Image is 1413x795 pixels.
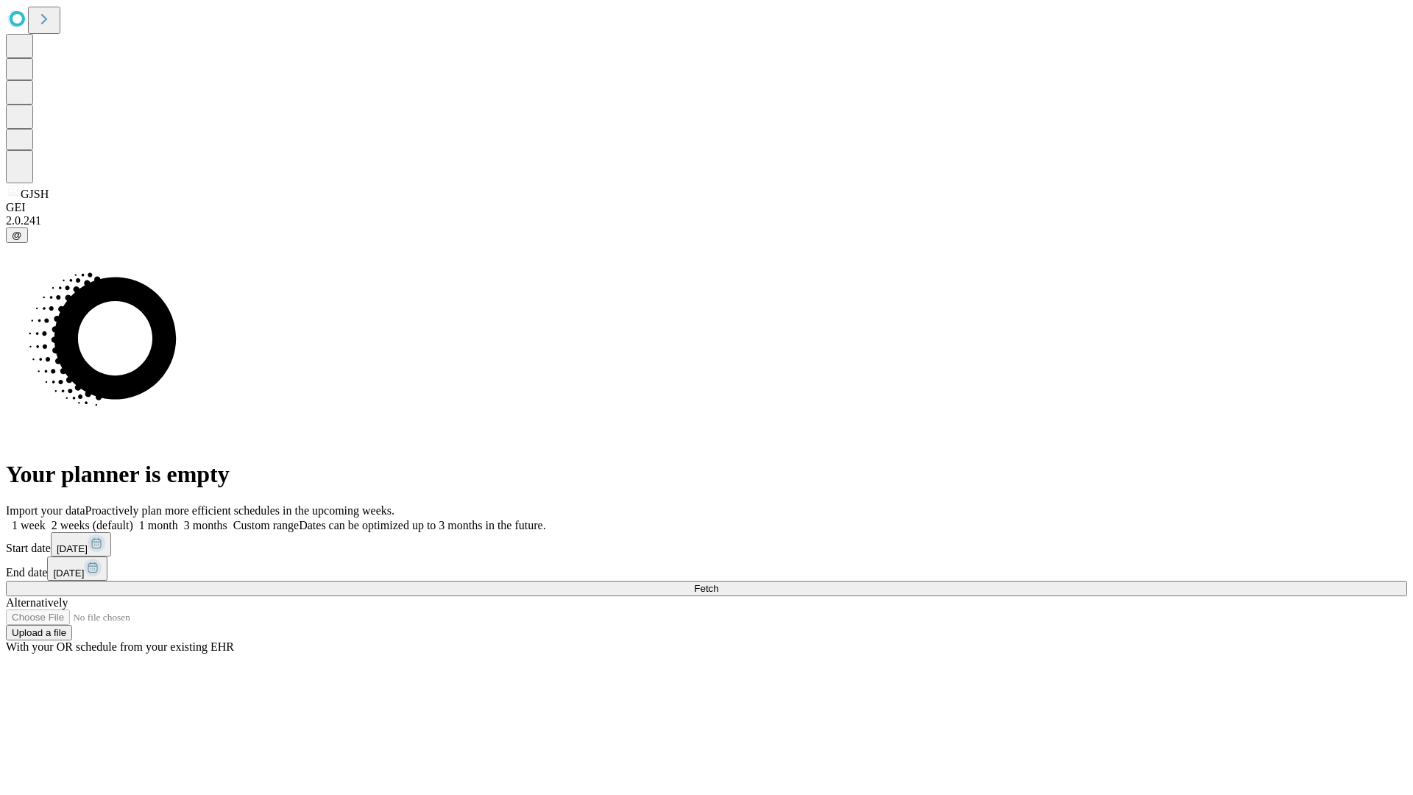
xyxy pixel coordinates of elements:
span: 1 week [12,519,46,531]
span: GJSH [21,188,49,200]
button: [DATE] [51,532,111,556]
span: Import your data [6,504,85,517]
span: Fetch [694,583,718,594]
div: End date [6,556,1407,581]
button: Fetch [6,581,1407,596]
span: 2 weeks (default) [52,519,133,531]
span: Proactively plan more efficient schedules in the upcoming weeks. [85,504,394,517]
button: Upload a file [6,625,72,640]
span: 1 month [139,519,178,531]
div: Start date [6,532,1407,556]
span: [DATE] [57,543,88,554]
div: GEI [6,201,1407,214]
span: Dates can be optimized up to 3 months in the future. [299,519,545,531]
h1: Your planner is empty [6,461,1407,488]
span: [DATE] [53,568,84,579]
span: 3 months [184,519,227,531]
button: [DATE] [47,556,107,581]
span: @ [12,230,22,241]
span: With your OR schedule from your existing EHR [6,640,234,653]
span: Alternatively [6,596,68,609]
div: 2.0.241 [6,214,1407,227]
button: @ [6,227,28,243]
span: Custom range [233,519,299,531]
